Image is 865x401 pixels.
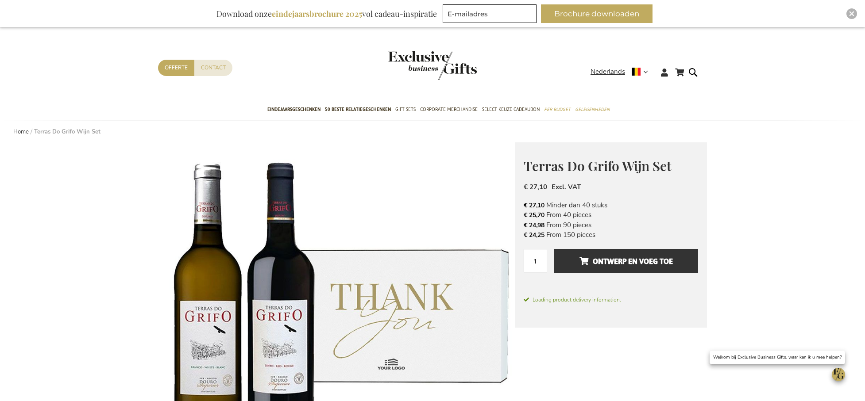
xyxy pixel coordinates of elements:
[524,231,544,239] span: € 24,25
[158,60,194,76] a: Offerte
[325,105,391,114] span: 50 beste relatiegeschenken
[591,67,625,77] span: Nederlands
[524,230,698,240] li: From 150 pieces
[388,51,477,80] img: Exclusive Business gifts logo
[194,60,232,76] a: Contact
[524,183,547,191] span: € 27,10
[443,4,537,23] input: E-mailadres
[524,210,698,220] li: From 40 pieces
[524,221,544,229] span: € 24,98
[13,128,29,136] a: Home
[552,183,581,191] span: Excl. VAT
[554,249,698,273] button: Ontwerp en voeg toe
[388,51,432,80] a: store logo
[395,105,416,114] span: Gift Sets
[524,220,698,230] li: From 90 pieces
[575,105,610,114] span: Gelegenheden
[267,105,321,114] span: Eindejaarsgeschenken
[34,128,100,136] strong: Terras Do Grifo Wijn Set
[579,254,673,268] span: Ontwerp en voeg toe
[849,11,854,16] img: Close
[443,4,539,26] form: marketing offers and promotions
[420,105,478,114] span: Corporate Merchandise
[591,67,654,77] div: Nederlands
[524,211,544,219] span: € 25,70
[524,249,547,272] input: Aantal
[212,4,441,23] div: Download onze vol cadeau-inspiratie
[482,105,540,114] span: Select Keuze Cadeaubon
[524,296,698,304] span: Loading product delivery information.
[544,105,571,114] span: Per Budget
[524,201,544,210] span: € 27,10
[524,200,698,210] li: Minder dan 40 stuks
[524,157,672,175] span: Terras Do Grifo Wijn Set
[846,8,857,19] div: Close
[272,8,362,19] b: eindejaarsbrochure 2025
[541,4,653,23] button: Brochure downloaden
